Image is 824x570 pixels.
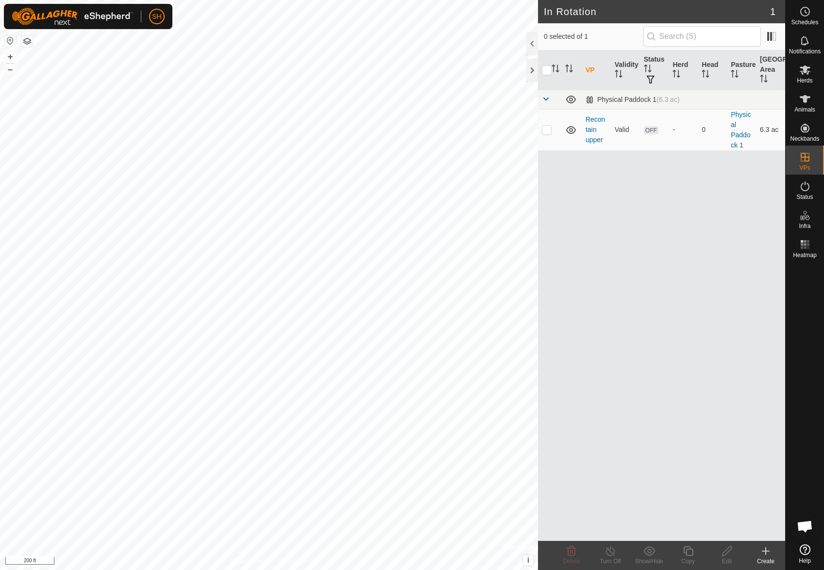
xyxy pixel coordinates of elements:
div: - [673,125,694,135]
th: [GEOGRAPHIC_DATA] Area [756,50,785,90]
div: Turn Off [591,557,630,566]
span: Herds [797,78,812,83]
span: i [527,556,529,564]
p-sorticon: Activate to sort [552,66,559,74]
span: Animals [794,107,815,113]
p-sorticon: Activate to sort [615,71,622,79]
span: Help [799,558,811,564]
td: 0 [698,109,727,150]
td: Valid [611,109,640,150]
button: – [4,64,16,75]
a: Help [786,540,824,568]
span: Delete [563,558,580,565]
span: Schedules [791,19,818,25]
p-sorticon: Activate to sort [565,66,573,74]
span: (6.3 ac) [656,96,679,103]
th: Status [640,50,669,90]
span: Infra [799,223,810,229]
button: + [4,51,16,63]
div: Create [746,557,785,566]
a: Recontain upper [586,115,605,144]
th: Validity [611,50,640,90]
th: Herd [669,50,698,90]
span: OFF [644,126,658,134]
input: Search (S) [643,26,761,47]
span: 0 selected of 1 [544,32,643,42]
p-sorticon: Activate to sort [731,71,739,79]
span: Heatmap [793,252,817,258]
span: Neckbands [790,136,819,142]
span: VPs [799,165,810,171]
span: Notifications [789,49,821,54]
p-sorticon: Activate to sort [702,71,709,79]
th: Head [698,50,727,90]
p-sorticon: Activate to sort [644,66,652,74]
a: Privacy Policy [231,557,267,566]
p-sorticon: Activate to sort [673,71,680,79]
a: Physical Paddock 1 [731,111,751,149]
div: Copy [669,557,707,566]
td: 6.3 ac [756,109,785,150]
div: Edit [707,557,746,566]
div: Physical Paddock 1 [586,96,680,104]
div: Open chat [790,512,820,541]
img: Gallagher Logo [12,8,133,25]
a: Contact Us [279,557,307,566]
span: 1 [770,4,775,19]
span: Status [796,194,813,200]
button: Map Layers [21,35,33,47]
th: VP [582,50,611,90]
p-sorticon: Activate to sort [760,76,768,84]
button: i [523,555,534,566]
div: Show/Hide [630,557,669,566]
h2: In Rotation [544,6,770,17]
th: Pasture [727,50,756,90]
span: SH [152,12,161,22]
button: Reset Map [4,35,16,47]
